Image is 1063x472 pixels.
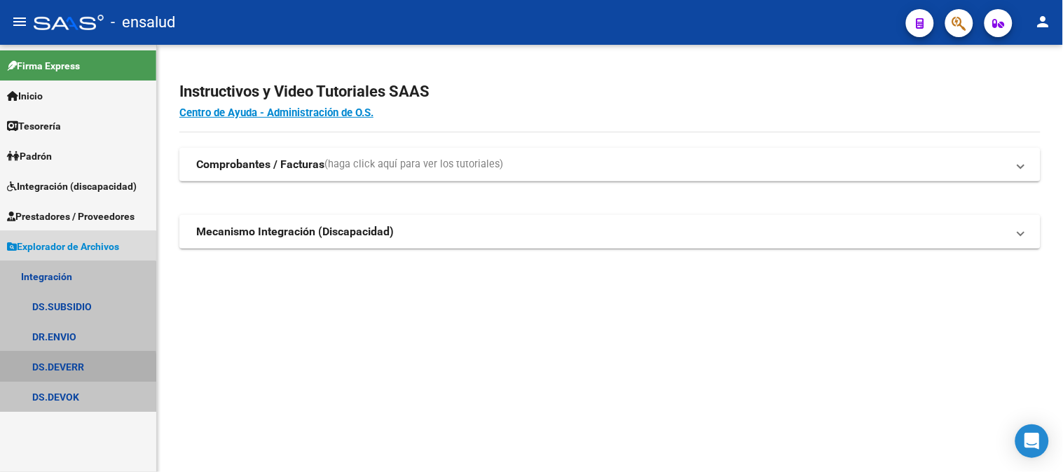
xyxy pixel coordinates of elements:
[324,157,503,172] span: (haga click aquí para ver los tutoriales)
[7,179,137,194] span: Integración (discapacidad)
[179,78,1041,105] h2: Instructivos y Video Tutoriales SAAS
[7,148,52,164] span: Padrón
[7,239,119,254] span: Explorador de Archivos
[196,157,324,172] strong: Comprobantes / Facturas
[196,224,394,240] strong: Mecanismo Integración (Discapacidad)
[1035,13,1052,30] mat-icon: person
[1015,424,1049,458] div: Open Intercom Messenger
[179,106,373,119] a: Centro de Ayuda - Administración de O.S.
[7,118,61,134] span: Tesorería
[111,7,175,38] span: - ensalud
[11,13,28,30] mat-icon: menu
[179,215,1041,249] mat-expansion-panel-header: Mecanismo Integración (Discapacidad)
[179,148,1041,181] mat-expansion-panel-header: Comprobantes / Facturas(haga click aquí para ver los tutoriales)
[7,88,43,104] span: Inicio
[7,58,80,74] span: Firma Express
[7,209,135,224] span: Prestadores / Proveedores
